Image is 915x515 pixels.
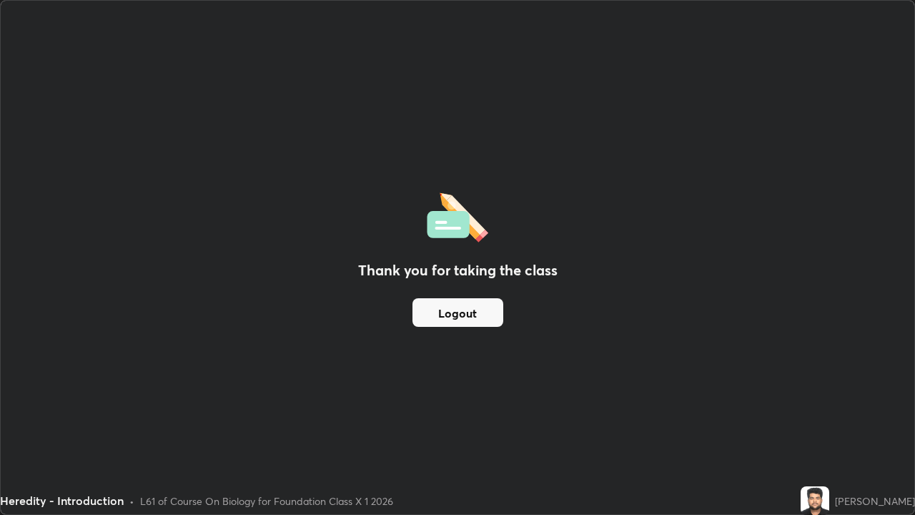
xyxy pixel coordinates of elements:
div: L61 of Course On Biology for Foundation Class X 1 2026 [140,494,393,509]
button: Logout [412,298,503,327]
div: [PERSON_NAME] [835,494,915,509]
h2: Thank you for taking the class [358,260,558,281]
img: 9c6e8b1bcbdb40a592d6e727e793d0bd.jpg [801,486,829,515]
img: offlineFeedback.1438e8b3.svg [427,188,488,242]
div: • [129,494,134,509]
